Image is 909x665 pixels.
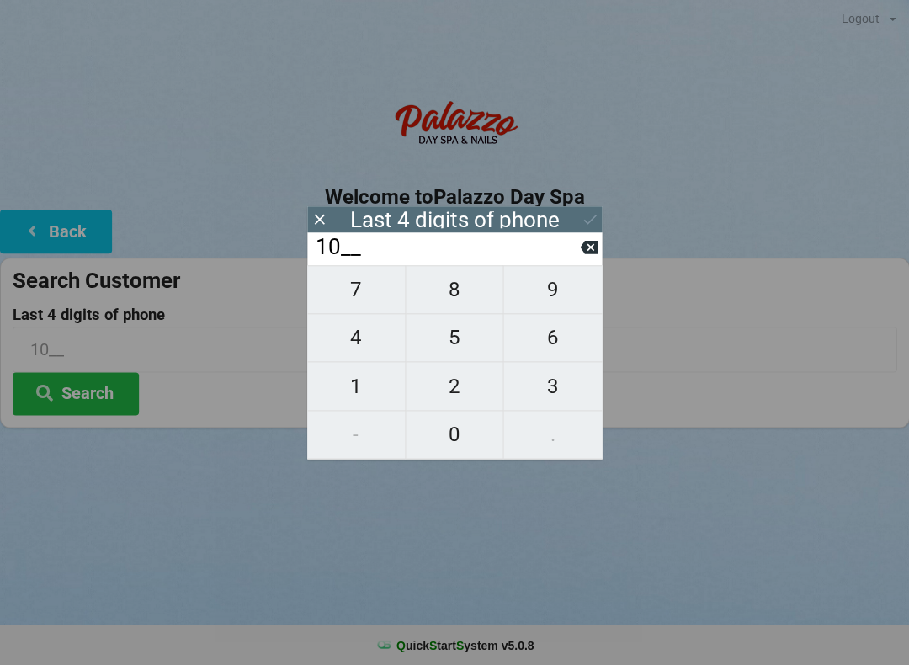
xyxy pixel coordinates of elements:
[307,272,405,307] span: 7
[406,314,504,362] button: 5
[406,362,504,410] button: 2
[406,320,503,355] span: 5
[307,369,405,404] span: 1
[406,272,503,307] span: 8
[307,320,405,355] span: 4
[503,314,602,362] button: 6
[350,211,560,228] div: Last 4 digits of phone
[406,411,504,459] button: 0
[503,320,602,355] span: 6
[503,272,602,307] span: 9
[503,265,602,314] button: 9
[406,417,503,452] span: 0
[503,362,602,410] button: 3
[307,265,406,314] button: 7
[307,362,406,410] button: 1
[406,265,504,314] button: 8
[406,369,503,404] span: 2
[503,369,602,404] span: 3
[307,314,406,362] button: 4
